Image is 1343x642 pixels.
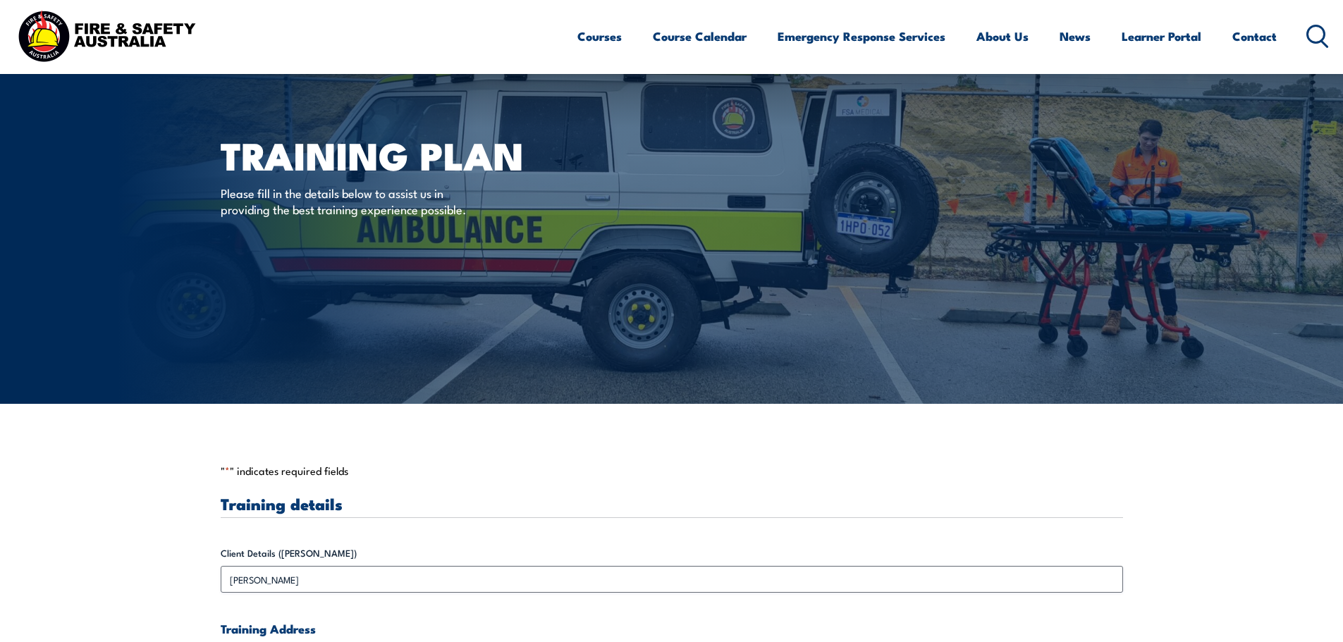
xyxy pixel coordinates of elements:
label: Client Details ([PERSON_NAME]) [221,546,1123,560]
a: Emergency Response Services [778,18,945,55]
h4: Training Address [221,621,1123,636]
a: Courses [577,18,622,55]
a: About Us [976,18,1029,55]
a: Learner Portal [1122,18,1201,55]
a: Contact [1232,18,1277,55]
a: News [1060,18,1091,55]
a: Course Calendar [653,18,747,55]
p: Please fill in the details below to assist us in providing the best training experience possible. [221,185,478,218]
h1: Training plan [221,138,569,171]
p: " " indicates required fields [221,464,1123,478]
h3: Training details [221,495,1123,512]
